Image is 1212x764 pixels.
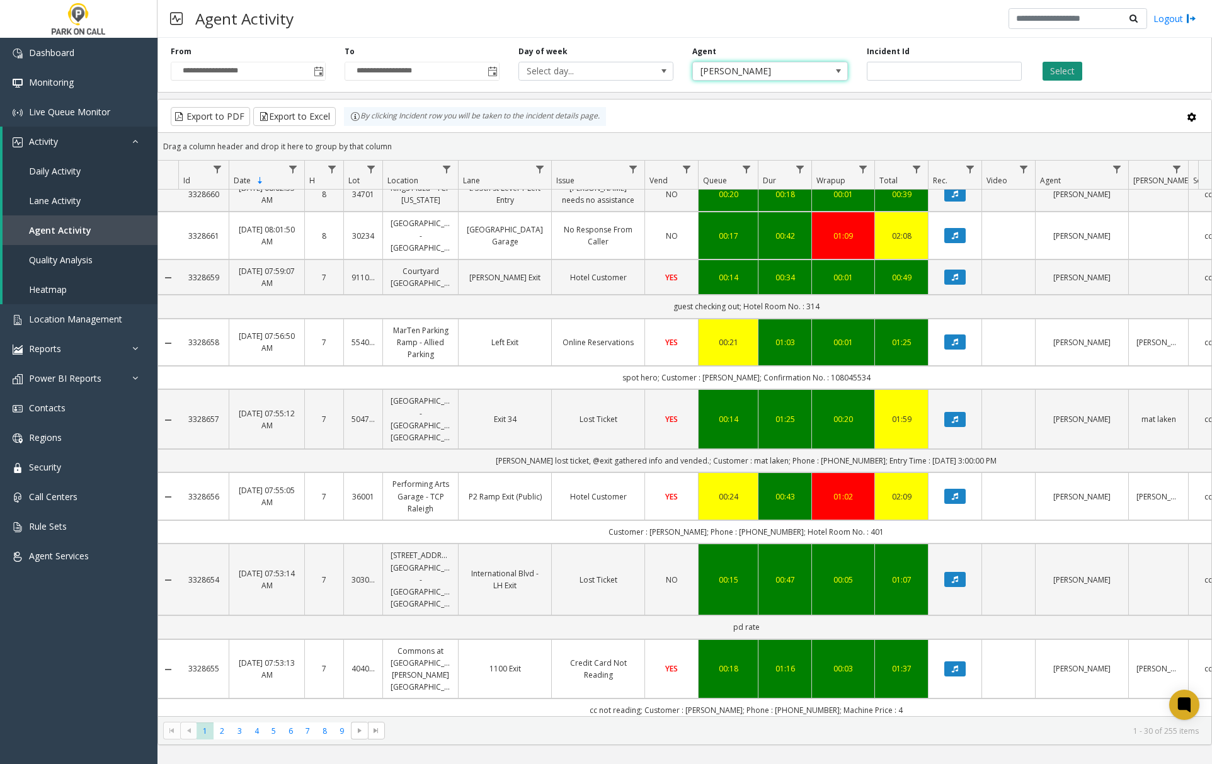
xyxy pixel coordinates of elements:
[352,230,375,242] a: 30234
[766,574,804,586] div: 00:47
[265,722,282,739] span: Page 5
[186,271,221,283] a: 3328659
[237,330,297,354] a: [DATE] 07:56:50 AM
[438,161,455,178] a: Location Filter Menu
[186,230,221,242] a: 3328661
[391,265,450,289] a: Courtyard [GEOGRAPHIC_DATA]
[820,413,867,425] a: 00:20
[237,408,297,431] a: [DATE] 07:55:12 AM
[883,491,920,503] a: 02:09
[352,491,375,503] a: 36001
[3,127,157,156] a: Activity
[312,230,336,242] a: 8
[186,663,221,675] a: 3328655
[186,413,221,425] a: 3328657
[1043,62,1082,81] button: Select
[653,271,690,283] a: YES
[792,161,809,178] a: Dur Filter Menu
[625,161,642,178] a: Issue Filter Menu
[237,484,297,508] a: [DATE] 07:55:05 AM
[883,271,920,283] a: 00:49
[316,722,333,739] span: Page 8
[29,372,101,384] span: Power BI Reports
[29,283,67,295] span: Heatmap
[706,663,750,675] a: 00:18
[820,663,867,675] a: 00:03
[13,345,23,355] img: 'icon'
[186,336,221,348] a: 3328658
[559,657,637,681] a: Credit Card Not Reading
[1136,491,1181,503] a: [PERSON_NAME]
[883,413,920,425] div: 01:59
[29,313,122,325] span: Location Management
[820,491,867,503] a: 01:02
[13,493,23,503] img: 'icon'
[352,574,375,586] a: 303032
[986,175,1007,186] span: Video
[665,491,678,502] span: YES
[559,336,637,348] a: Online Reservations
[312,491,336,503] a: 7
[29,76,74,88] span: Monitoring
[463,175,480,186] span: Lane
[371,726,381,736] span: Go to the last page
[237,657,297,681] a: [DATE] 07:53:13 AM
[693,62,816,80] span: [PERSON_NAME]
[466,413,544,425] a: Exit 34
[13,108,23,118] img: 'icon'
[158,338,178,348] a: Collapse Details
[883,188,920,200] a: 00:39
[933,175,947,186] span: Rec.
[237,182,297,206] a: [DATE] 08:02:55 AM
[559,224,637,248] a: No Response From Caller
[158,492,178,502] a: Collapse Details
[170,3,183,34] img: pageIcon
[883,574,920,586] a: 01:07
[237,265,297,289] a: [DATE] 07:59:07 AM
[706,336,750,348] a: 00:21
[158,161,1211,716] div: Data table
[559,574,637,586] a: Lost Ticket
[391,217,450,254] a: [GEOGRAPHIC_DATA] - [GEOGRAPHIC_DATA]
[363,161,380,178] a: Lot Filter Menu
[3,156,157,186] a: Daily Activity
[1043,663,1121,675] a: [PERSON_NAME]
[706,413,750,425] div: 00:14
[312,663,336,675] a: 7
[391,645,450,693] a: Commons at [GEOGRAPHIC_DATA][PERSON_NAME] [GEOGRAPHIC_DATA]
[665,414,678,425] span: YES
[248,722,265,739] span: Page 4
[466,491,544,503] a: P2 Ramp Exit (Public)
[665,337,678,348] span: YES
[766,230,804,242] a: 00:42
[1040,175,1061,186] span: Agent
[1043,574,1121,586] a: [PERSON_NAME]
[186,188,221,200] a: 3328660
[13,315,23,325] img: 'icon'
[1043,271,1121,283] a: [PERSON_NAME]
[703,175,727,186] span: Queue
[392,726,1199,736] kendo-pager-info: 1 - 30 of 255 items
[352,663,375,675] a: 404010
[29,106,110,118] span: Live Queue Monitor
[158,135,1211,157] div: Drag a column header and drop it here to group by that column
[1043,336,1121,348] a: [PERSON_NAME]
[1043,413,1121,425] a: [PERSON_NAME]
[556,175,575,186] span: Issue
[391,478,450,515] a: Performing Arts Garage - TCP Raleigh
[820,188,867,200] a: 00:01
[883,230,920,242] div: 02:08
[1043,230,1121,242] a: [PERSON_NAME]
[706,271,750,283] a: 00:14
[3,245,157,275] a: Quality Analysis
[766,271,804,283] div: 00:34
[345,46,355,57] label: To
[559,271,637,283] a: Hotel Customer
[666,574,678,585] span: NO
[820,336,867,348] div: 00:01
